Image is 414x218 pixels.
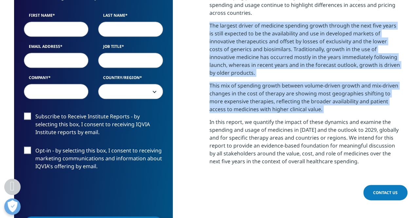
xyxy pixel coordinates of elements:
[209,22,400,82] p: The largest driver of medicine spending growth through the next five years is still expected to b...
[24,112,163,140] label: Subscribe to Receive Institute Reports - by selecting this box, I consent to receiving IQVIA Inst...
[24,75,89,84] label: Company
[4,198,21,215] button: Open Preferences
[209,82,400,118] p: This mix of spending growth between volume-driven growth and mix-driven changes in the cost of th...
[363,185,407,200] a: Contact Us
[24,44,89,53] label: Email Address
[98,75,163,84] label: Country/Region
[373,190,398,195] span: Contact Us
[98,44,163,53] label: Job Title
[24,147,163,174] label: Opt-in - by selecting this box, I consent to receiving marketing communications and information a...
[24,181,123,206] iframe: reCAPTCHA
[24,12,89,22] label: First Name
[98,12,163,22] label: Last Name
[209,118,400,170] p: In this report, we quantify the impact of these dynamics and examine the spending and usage of me...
